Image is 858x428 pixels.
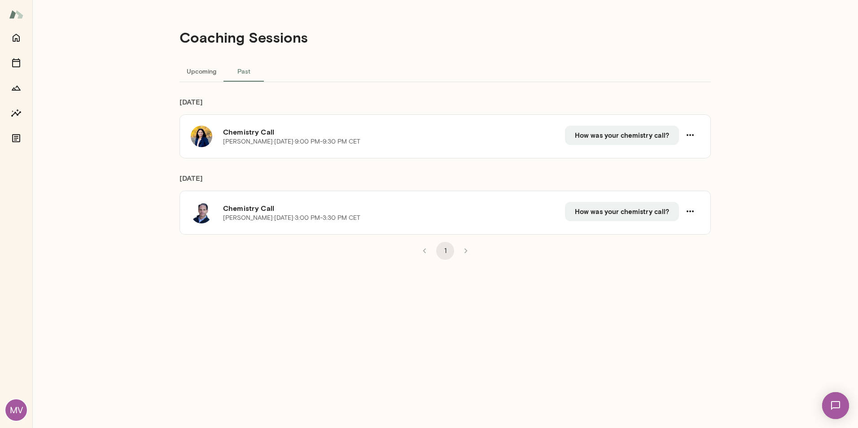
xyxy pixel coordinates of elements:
[7,54,25,72] button: Sessions
[179,96,711,114] h6: [DATE]
[7,129,25,147] button: Documents
[565,202,679,221] button: How was your chemistry call?
[223,214,360,223] p: [PERSON_NAME] · [DATE] · 3:00 PM-3:30 PM CET
[179,173,711,191] h6: [DATE]
[179,235,711,260] div: pagination
[179,60,223,82] button: Upcoming
[436,242,454,260] button: page 1
[223,127,565,137] h6: Chemistry Call
[9,6,23,23] img: Mento
[223,203,565,214] h6: Chemistry Call
[179,60,711,82] div: basic tabs example
[5,399,27,421] div: MV
[414,242,476,260] nav: pagination navigation
[565,126,679,144] button: How was your chemistry call?
[179,29,308,46] h4: Coaching Sessions
[7,29,25,47] button: Home
[223,137,360,146] p: [PERSON_NAME] · [DATE] · 9:00 PM-9:30 PM CET
[7,79,25,97] button: Growth Plan
[223,60,264,82] button: Past
[7,104,25,122] button: Insights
